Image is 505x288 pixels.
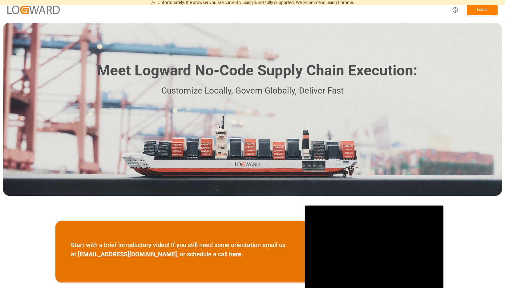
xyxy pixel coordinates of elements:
a: [EMAIL_ADDRESS][DOMAIN_NAME] [78,250,177,258]
img: Logward_new_orange.png [7,6,60,14]
a: here [229,250,241,258]
h1: Meet Logward No-Code Supply Chain Execution: [97,60,417,82]
button: Log In [467,5,498,15]
p: Customize Locally, Govern Globally, Deliver Fast [88,84,417,98]
button: Help Center [448,3,462,17]
p: Start with a brief introductory video! If you still need some orientation email us at , or schedu... [71,240,289,259]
